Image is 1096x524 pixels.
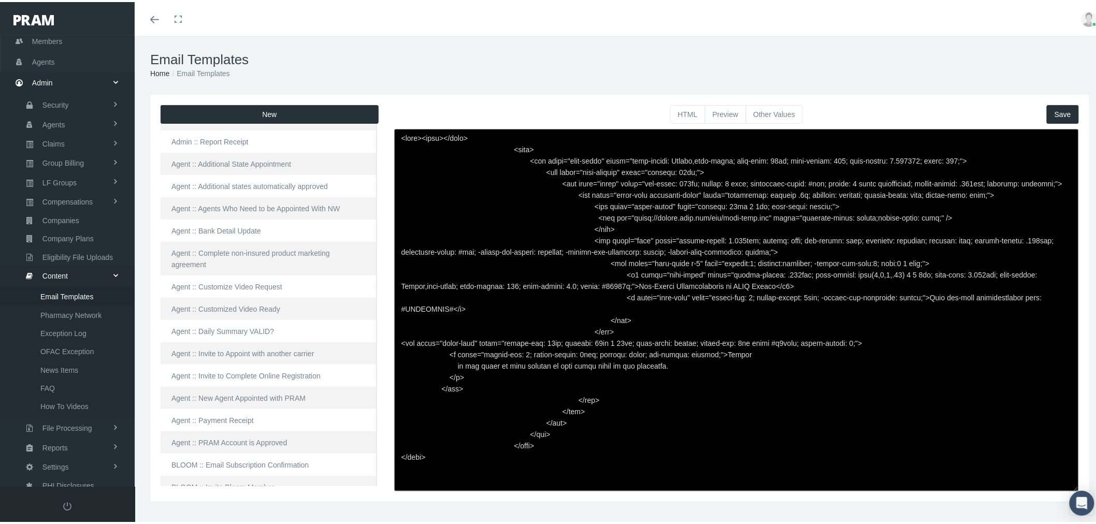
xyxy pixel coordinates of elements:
[42,133,65,151] span: Claims
[161,407,377,429] a: Agent :: Payment Receipt
[161,195,377,217] a: Agent :: Agents Who Need to be Appointed With NW
[42,114,65,132] span: Agents
[161,474,377,496] a: BLOOM :: Invite Bloom Member
[42,152,84,170] span: Group Billing
[161,103,379,122] button: New
[161,318,377,340] a: Agent :: Daily Summary VALID?
[40,323,86,340] span: Exception Log
[161,128,377,151] a: Admin :: Report Receipt
[161,296,377,318] a: Agent :: Customized Video Ready
[40,377,55,395] span: FAQ
[150,67,169,76] a: Home
[161,273,377,296] a: Agent :: Customize Video Request
[42,265,68,283] span: Content
[161,429,377,452] a: Agent :: PRAM Account is Approved
[32,50,55,70] span: Agents
[42,437,68,455] span: Reports
[42,246,113,264] span: Eligibility File Uploads
[161,385,377,407] a: Agent :: New Agent Appointed with PRAM
[161,173,377,195] a: Agent :: Additional states automatically approved
[42,417,92,435] span: File Processing
[42,228,94,245] span: Company Plans
[40,359,78,377] span: News Items
[40,304,102,322] span: Pharmacy Network
[169,66,229,77] li: Email Templates
[40,396,89,413] span: How To Videos
[670,103,705,122] button: HTML
[705,103,746,122] button: Preview
[161,217,377,240] a: Agent :: Bank Detail Update
[161,340,377,362] a: Agent :: Invite to Appoint with another carrier
[1047,103,1079,122] button: Save
[670,103,803,122] div: Basic example
[42,475,94,492] span: PHI Disclosures
[161,362,377,385] a: Agent :: Invite to Complete Online Registration
[42,191,93,209] span: Compensations
[1070,489,1094,514] div: Open Intercom Messenger
[32,71,53,91] span: Admin
[42,210,79,227] span: Companies
[32,30,62,49] span: Members
[161,240,377,273] a: Agent :: Complete non-insured product marketing agreement
[40,341,94,358] span: OFAC Exception
[42,172,77,190] span: LF Groups
[746,103,803,122] button: Other Values
[13,13,54,23] img: PRAM_20_x_78.png
[150,50,1089,66] h1: Email Templates
[161,151,377,173] a: Agent :: Additional State Appointment
[42,94,69,112] span: Security
[40,286,93,303] span: Email Templates
[42,456,69,474] span: Settings
[161,452,377,474] a: BLOOM :: Email Subscription Confirmation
